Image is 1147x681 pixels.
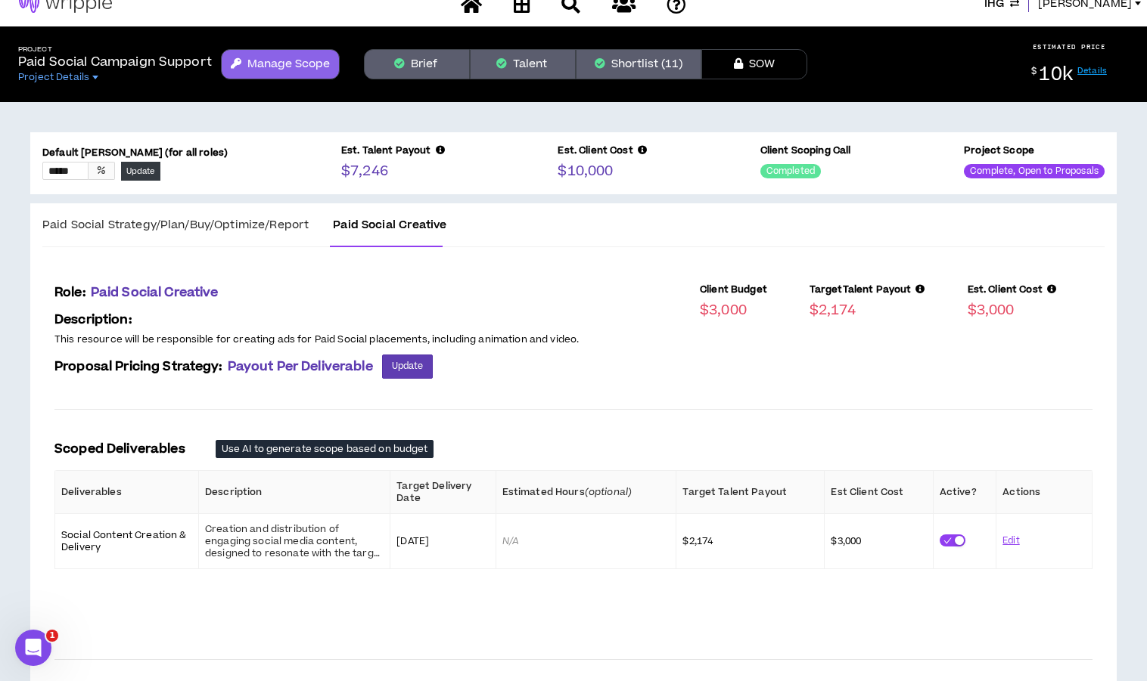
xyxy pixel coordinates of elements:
[18,53,212,71] p: Paid Social Campaign Support
[228,358,373,376] strong: Payout Per Deliverable
[54,311,579,329] p: Description:
[18,45,212,54] h5: Project
[91,283,219,302] span: Paid Social Creative
[54,358,223,376] span: Proposal Pricing Strategy:
[333,217,446,233] span: Paid Social Creative
[831,485,903,499] span: Est Client Cost
[810,300,856,321] p: $2,174
[701,49,807,79] button: SOW
[18,71,89,83] span: Project Details
[15,630,51,666] iframe: Intercom live chat
[396,535,489,547] p: [DATE]
[61,529,192,553] p: Social Content Creation & Delivery
[558,144,633,156] span: Est. Client Cost
[700,283,767,296] p: Client Budget
[470,49,576,79] button: Talent
[964,144,1105,156] p: Project Scope
[996,471,1093,514] th: Actions
[54,333,579,346] span: This resource will be responsible for creating ads for Paid Social placements, including animatio...
[205,523,384,559] div: Creation and distribution of engaging social media content, designed to resonate with the target ...
[392,359,424,373] span: Update
[585,485,632,499] i: (optional)
[89,162,115,180] div: %
[1077,65,1107,76] a: Details
[55,471,199,514] th: Deliverables
[341,161,388,182] p: $7,246
[42,217,309,233] span: Paid Social Strategy/Plan/Buy/Optimize/Report
[46,630,58,642] span: 1
[364,49,470,79] button: Brief
[760,144,851,156] p: Client Scoping Call
[682,534,713,548] span: $2,174
[54,440,185,458] p: Scoped Deliverables
[502,534,519,548] span: N/A
[700,300,747,321] p: $3,000
[216,440,434,458] button: Use AI to generate scope based on budget
[943,537,952,545] span: check
[968,300,1015,321] p: $3,000
[222,443,428,455] span: Use AI to generate scope based on budget
[1031,65,1037,78] sup: $
[199,471,390,514] th: Description
[964,164,1105,178] sup: Complete, Open to Proposals
[341,144,431,156] span: Est. Talent Payout
[831,535,926,547] p: $3,000
[682,485,787,499] span: Target Talent Payout
[502,485,633,499] span: Estimated Hours
[1002,528,1019,554] button: Edit
[760,164,821,178] sup: Completed
[382,354,434,379] button: Update
[121,162,160,181] button: Update
[558,161,613,182] p: $10,000
[1039,61,1073,88] span: 10k
[934,471,997,514] th: Active?
[576,49,701,79] button: Shortlist (11)
[390,471,496,514] th: Target Delivery Date
[968,283,1043,296] span: Est. Client Cost
[1033,42,1106,51] p: ESTIMATED PRICE
[54,283,86,302] span: Role:
[221,49,340,79] button: Manage Scope
[810,283,912,296] span: Target Talent Payout
[42,147,228,159] p: Default [PERSON_NAME] (for all roles)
